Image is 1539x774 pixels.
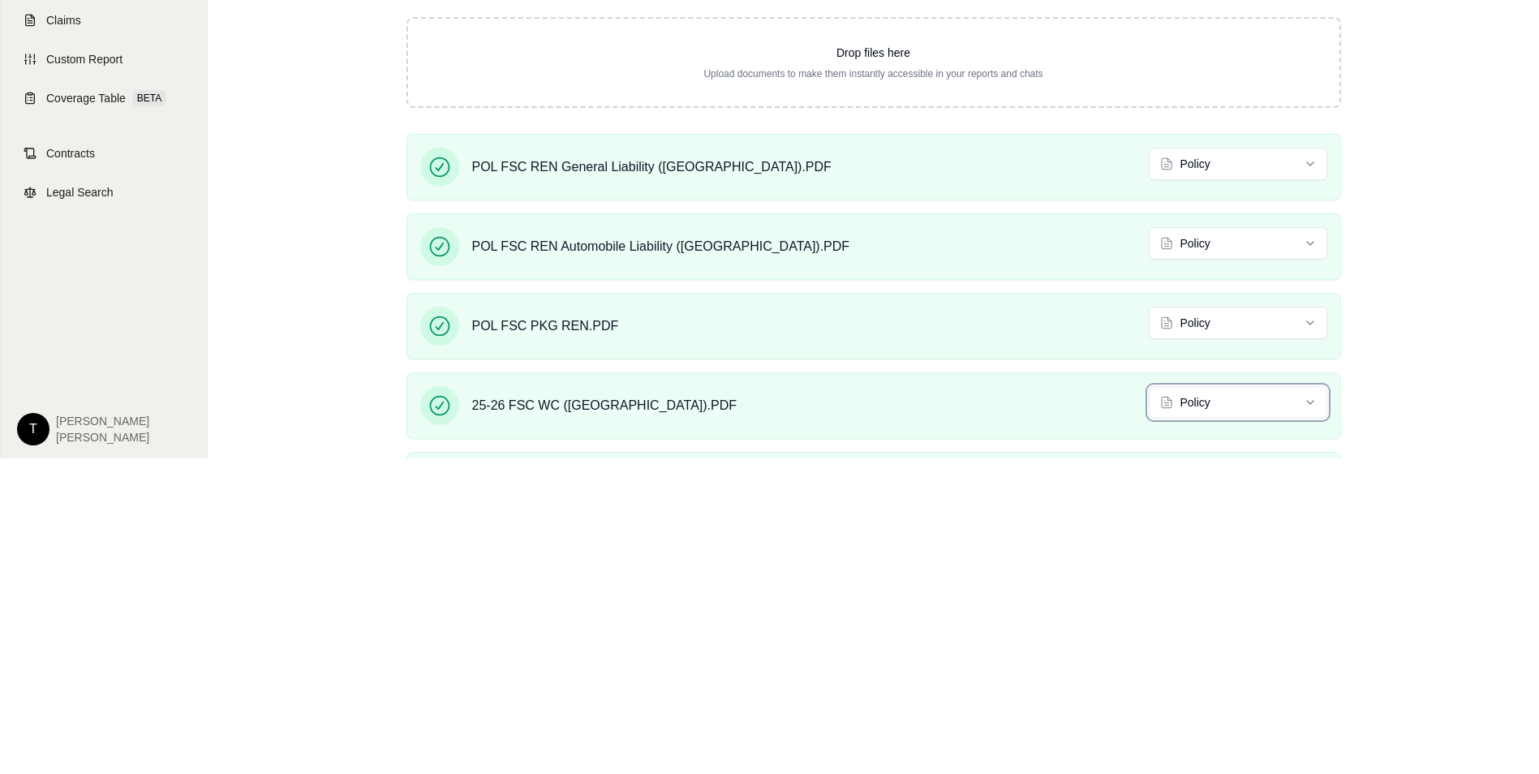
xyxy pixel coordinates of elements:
[46,51,123,67] span: Custom Report
[472,396,737,415] span: 25-26 FSC WC ([GEOGRAPHIC_DATA]).PDF
[132,90,166,106] span: BETA
[46,145,95,161] span: Contracts
[46,12,81,28] span: Claims
[17,413,49,445] div: T
[434,67,1313,80] p: Upload documents to make them instantly accessible in your reports and chats
[434,45,1313,61] p: Drop files here
[56,413,149,429] span: [PERSON_NAME]
[56,429,149,445] span: [PERSON_NAME]
[11,174,197,210] a: Legal Search
[46,90,126,106] span: Coverage Table
[11,135,197,171] a: Contracts
[11,41,197,77] a: Custom Report
[46,184,114,200] span: Legal Search
[472,157,832,177] span: POL FSC REN General Liability ([GEOGRAPHIC_DATA]).PDF
[472,237,850,256] span: POL FSC REN Automobile Liability ([GEOGRAPHIC_DATA]).PDF
[11,80,197,116] a: Coverage TableBETA
[11,2,197,38] a: Claims
[472,316,619,336] span: POL FSC PKG REN.PDF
